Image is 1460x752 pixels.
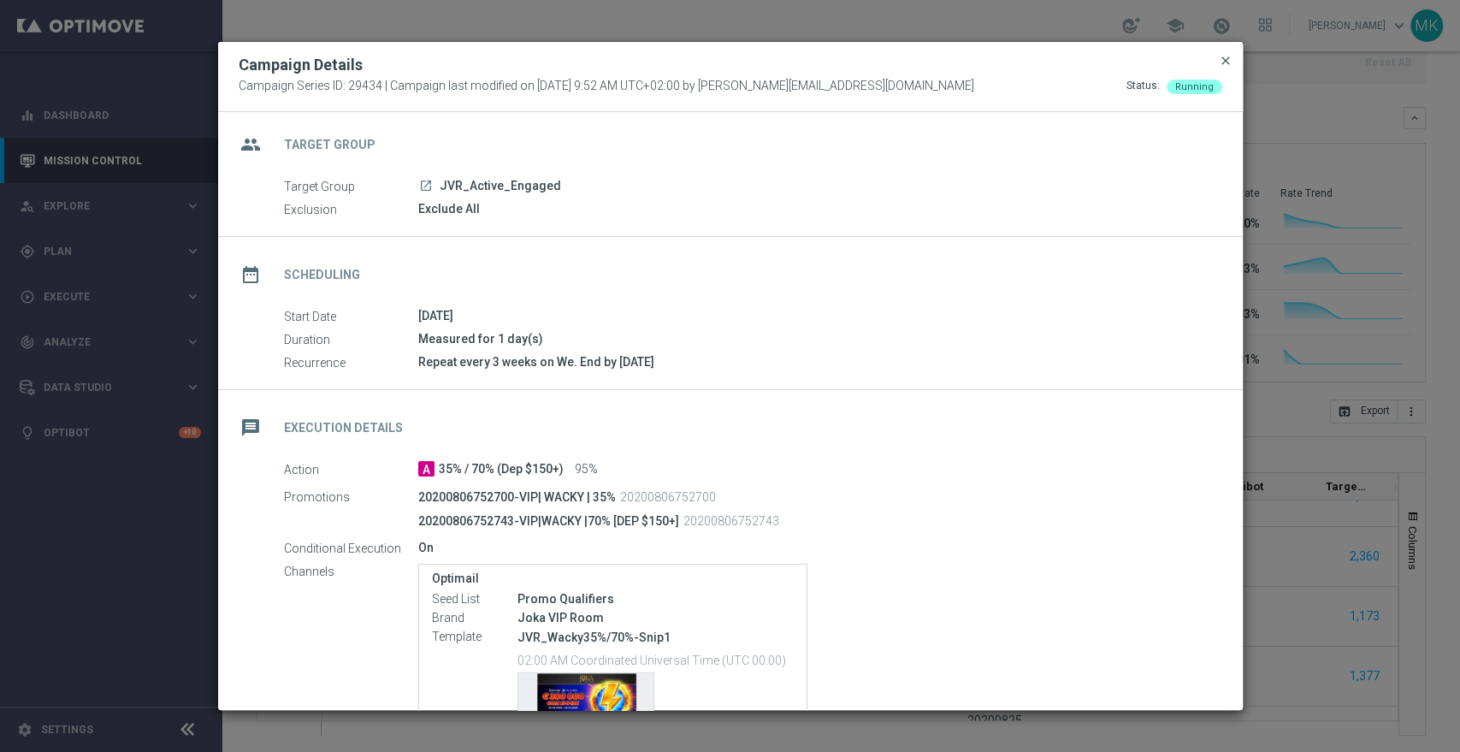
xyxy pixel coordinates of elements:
[1167,79,1222,92] colored-tag: Running
[1175,81,1214,92] span: Running
[284,179,418,194] label: Target Group
[432,592,517,607] label: Seed List
[418,179,434,194] a: launch
[1126,79,1160,94] div: Status:
[517,630,794,645] p: JVR_Wacky35%/70%-Snip1
[284,564,418,579] label: Channels
[418,307,1209,324] div: [DATE]
[683,513,779,529] p: 20200806752743
[432,630,517,645] label: Template
[517,590,794,607] div: Promo Qualifiers
[440,179,561,194] span: JVR_Active_Engaged
[517,651,794,668] p: 02:00 AM Coordinated Universal Time (UTC 00:00)
[239,55,363,75] h2: Campaign Details
[419,179,433,192] i: launch
[235,129,266,160] i: group
[418,489,616,505] p: 20200806752700-VIP| WACKY | 35%
[418,330,1209,347] div: Measured for 1 day(s)
[432,571,794,586] label: Optimail
[235,412,266,443] i: message
[418,539,1209,556] div: On
[439,462,564,477] span: 35% / 70% (Dep $150+)
[418,513,679,529] p: 20200806752743-VIP|WACKY |70% [DEP $150+]
[575,462,598,477] span: 95%
[517,609,794,626] div: Joka VIP Room
[239,79,974,94] span: Campaign Series ID: 29434 | Campaign last modified on [DATE] 9:52 AM UTC+02:00 by [PERSON_NAME][E...
[284,462,418,477] label: Action
[284,267,360,283] h2: Scheduling
[432,611,517,626] label: Brand
[418,200,1209,217] div: Exclude All
[1219,54,1232,68] span: close
[284,137,375,153] h2: Target Group
[284,355,418,370] label: Recurrence
[284,489,418,505] label: Promotions
[284,420,403,436] h2: Execution Details
[284,541,418,556] label: Conditional Execution
[235,259,266,290] i: date_range
[284,332,418,347] label: Duration
[620,489,716,505] p: 20200806752700
[418,461,434,477] span: A
[418,353,1209,370] div: Repeat every 3 weeks on We. End by [DATE]
[284,309,418,324] label: Start Date
[284,202,418,217] label: Exclusion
